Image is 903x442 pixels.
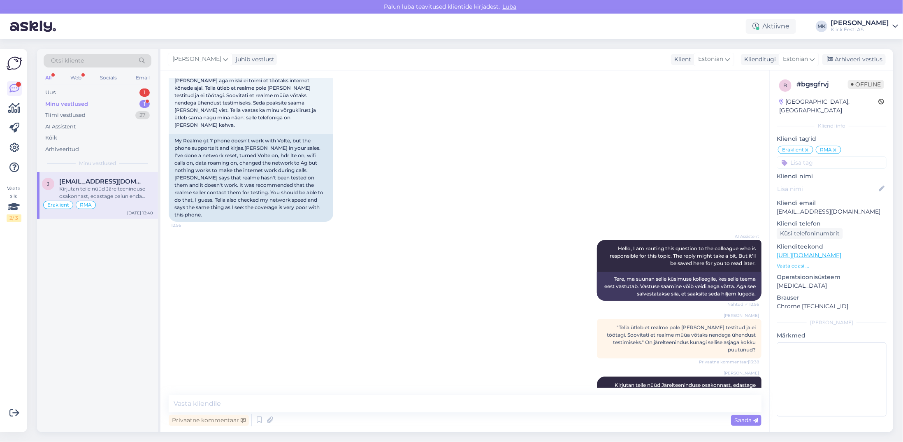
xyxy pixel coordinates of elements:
[746,19,796,34] div: Aktiivne
[782,147,804,152] span: Eraklient
[500,3,519,10] span: Luba
[784,82,787,88] span: b
[69,72,83,83] div: Web
[779,98,878,115] div: [GEOGRAPHIC_DATA], [GEOGRAPHIC_DATA]
[728,233,759,240] span: AI Assistent
[777,302,887,311] p: Chrome [TECHNICAL_ID]
[777,122,887,130] div: Kliendi info
[727,301,759,307] span: Nähtud ✓ 12:56
[45,100,88,108] div: Minu vestlused
[777,242,887,251] p: Klienditeekond
[777,207,887,216] p: [EMAIL_ADDRESS][DOMAIN_NAME]
[777,219,887,228] p: Kliendi telefon
[135,111,150,119] div: 27
[777,228,843,239] div: Küsi telefoninumbrit
[98,72,118,83] div: Socials
[232,55,274,64] div: juhib vestlust
[139,88,150,97] div: 1
[615,382,757,403] span: Kirjutan teile nüüd Järelteeninduse osakonnast, edastage palun enda ostuarve number ka ja saan si...
[171,222,202,228] span: 12:56
[724,370,759,376] span: [PERSON_NAME]
[777,199,887,207] p: Kliendi email
[822,54,886,65] div: Arhiveeri vestlus
[777,172,887,181] p: Kliendi nimi
[59,178,145,185] span: jaanika.paulus16@gmail.com
[698,55,723,64] span: Estonian
[47,202,69,207] span: Eraklient
[777,156,887,169] input: Lisa tag
[44,72,53,83] div: All
[777,281,887,290] p: [MEDICAL_DATA]
[816,21,827,32] div: MK
[783,55,808,64] span: Estonian
[831,26,889,33] div: Klick Eesti AS
[127,210,153,216] div: [DATE] 13:40
[831,20,889,26] div: [PERSON_NAME]
[80,202,92,207] span: RMA
[47,181,49,187] span: j
[7,214,21,222] div: 2 / 3
[671,55,691,64] div: Klient
[777,319,887,326] div: [PERSON_NAME]
[79,160,116,167] span: Minu vestlused
[820,147,832,152] span: RMA
[172,55,221,64] span: [PERSON_NAME]
[777,331,887,340] p: Märkmed
[848,80,884,89] span: Offline
[610,245,757,266] span: Hello, I am routing this question to the colleague who is responsible for this topic. The reply m...
[45,88,56,97] div: Uus
[45,111,86,119] div: Tiimi vestlused
[59,185,153,200] div: Kirjutan teile nüüd Järelteeninduse osakonnast, edastage palun enda ostuarve number ka ja saan si...
[45,123,76,131] div: AI Assistent
[45,134,57,142] div: Kõik
[777,293,887,302] p: Brauser
[7,56,22,71] img: Askly Logo
[831,20,898,33] a: [PERSON_NAME]Klick Eesti AS
[777,251,841,259] a: [URL][DOMAIN_NAME]
[796,79,848,89] div: # bgsgfrvj
[7,185,21,222] div: Vaata siia
[699,359,759,365] span: Privaatne kommentaar | 13:38
[724,312,759,319] span: [PERSON_NAME]
[51,56,84,65] span: Otsi kliente
[741,55,776,64] div: Klienditugi
[45,145,79,154] div: Arhiveeritud
[169,415,249,426] div: Privaatne kommentaar
[777,262,887,270] p: Vaata edasi ...
[607,324,756,353] span: "Telia ütleb et realme pole [PERSON_NAME] testitud ja ei töötagi. Soovitati et realme müüa võtaks...
[174,48,325,128] span: [PERSON_NAME] gt 7 telefonis ei tööta volte, aga telefon toetab [PERSON_NAME] müügis kirjas.[PERS...
[134,72,151,83] div: Email
[169,134,333,222] div: My Realme gt 7 phone doesn't work with Volte, but the phone supports it and kirjas.[PERSON_NAME] ...
[734,416,758,424] span: Saada
[777,273,887,281] p: Operatsioonisüsteem
[777,135,887,143] p: Kliendi tag'id
[139,100,150,108] div: 1
[597,272,761,301] div: Tere, ma suunan selle küsimuse kolleegile, kes selle teema eest vastutab. Vastuse saamine võib ve...
[777,184,877,193] input: Lisa nimi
